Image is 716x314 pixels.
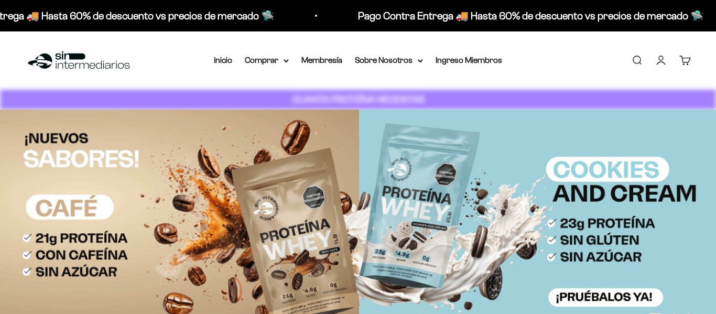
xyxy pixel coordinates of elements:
[436,56,502,64] a: Ingreso Miembros
[245,53,289,67] summary: Comprar
[214,56,232,64] a: Inicio
[358,7,703,24] p: Pago Contra Entrega 🚚 Hasta 60% de descuento vs precios de mercado 🛸
[355,53,423,67] summary: Sobre Nosotros
[292,94,425,105] strong: CUANTA PROTEÍNA NECESITAS
[301,56,342,64] a: Membresía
